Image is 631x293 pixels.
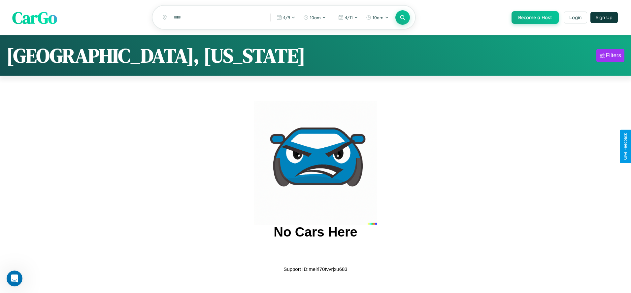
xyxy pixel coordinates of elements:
button: Become a Host [512,11,559,24]
span: 10am [310,15,321,20]
button: 4/11 [335,12,361,23]
div: Give Feedback [623,133,628,160]
button: 10am [300,12,329,23]
span: 4 / 9 [283,15,290,20]
div: Filters [606,52,621,59]
button: Sign Up [590,12,618,23]
h1: [GEOGRAPHIC_DATA], [US_STATE] [7,42,305,69]
span: CarGo [12,6,57,29]
button: Login [564,12,587,23]
span: 10am [373,15,383,20]
h2: No Cars Here [274,225,357,239]
iframe: Intercom live chat [7,271,22,286]
img: car [254,101,377,224]
button: 10am [363,12,392,23]
p: Support ID: melrl70tvvrjxu683 [283,265,347,274]
button: Filters [596,49,624,62]
button: 4/9 [273,12,299,23]
span: 4 / 11 [345,15,353,20]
